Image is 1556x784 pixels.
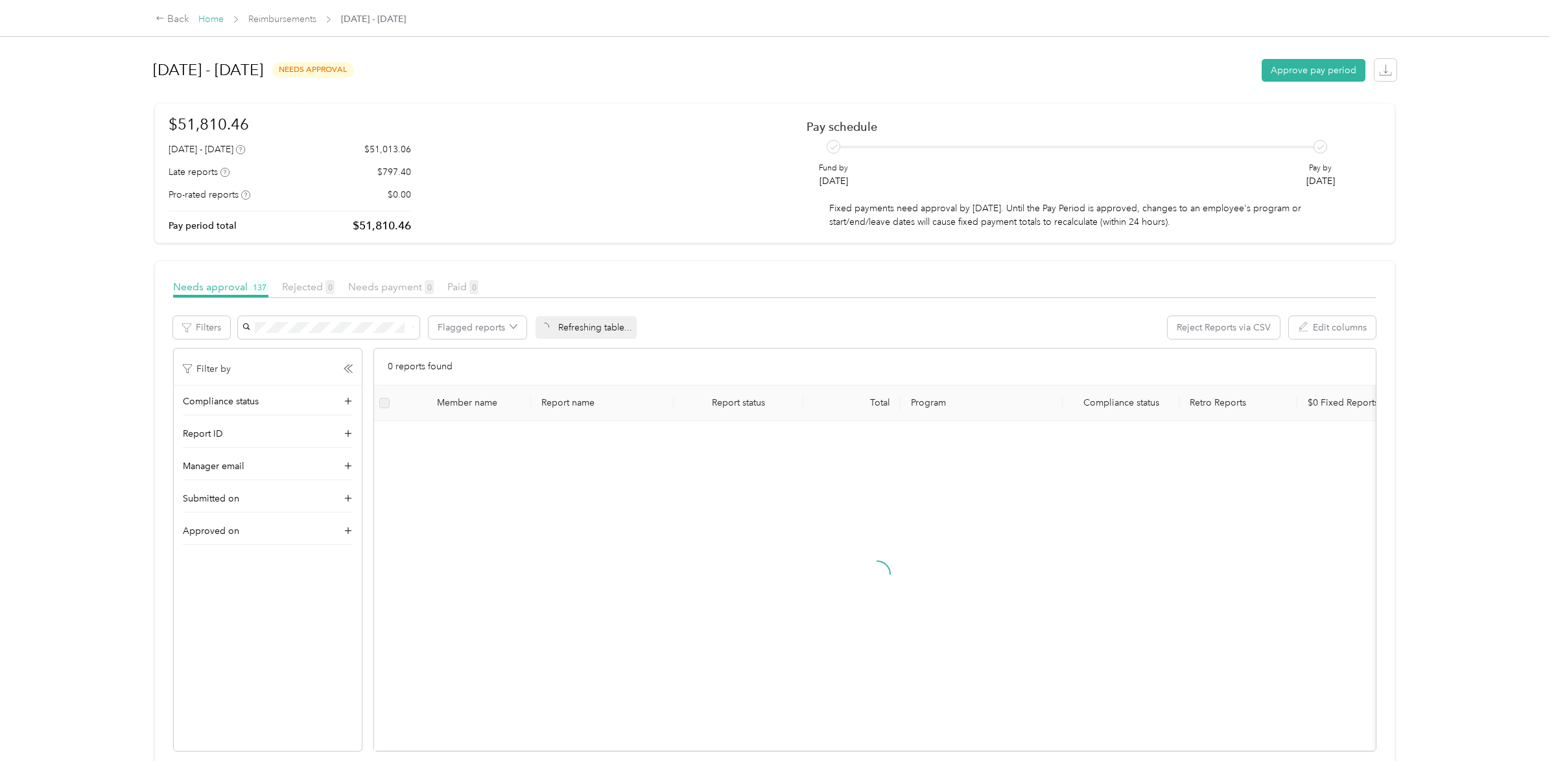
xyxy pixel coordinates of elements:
span: Rejected [282,281,335,293]
div: Total [814,397,890,408]
p: $797.40 [377,165,411,179]
th: Report name [531,386,674,421]
span: Manager email [183,459,244,473]
button: Edit columns [1289,316,1376,339]
button: Approve pay period [1262,59,1365,82]
div: [DATE] - [DATE] [169,143,245,156]
span: 0 [325,280,335,294]
span: needs approval [272,62,354,77]
span: 137 [250,280,268,294]
h2: Pay schedule [807,120,1358,133]
p: Pay by [1306,163,1335,174]
p: $0.00 [388,188,411,202]
p: Fixed payments need approval by [DATE]. Until the Pay Period is approved, changes to an employee'... [829,202,1336,229]
p: [DATE] [819,174,848,188]
span: Approved on [183,524,239,538]
div: 0 reports found [374,349,1375,386]
th: Program [901,386,1063,421]
p: $51,810.46 [353,218,411,234]
div: Late reports [169,165,230,179]
span: [DATE] - [DATE] [341,12,406,26]
div: Pro-rated reports [169,188,250,202]
div: Back [156,12,189,27]
a: Home [198,14,224,25]
span: Needs payment [348,281,434,293]
div: Refreshing table... [536,316,637,339]
p: Fund by [819,163,848,174]
p: [DATE] [1306,174,1335,188]
p: Retro Reports [1190,397,1287,408]
span: Paid [447,281,478,293]
iframe: Everlance-gr Chat Button Frame [1483,711,1556,784]
a: Reimbursements [248,14,316,25]
span: Report status [684,397,793,408]
span: Needs approval [173,281,268,293]
h1: $51,810.46 [169,113,411,135]
p: $51,013.06 [364,143,411,156]
span: Report ID [183,427,223,441]
button: Reject Reports via CSV [1168,316,1280,339]
h1: [DATE] - [DATE] [153,54,263,86]
span: Compliance status [1073,397,1169,408]
p: Filter by [183,362,231,376]
span: 0 [425,280,434,294]
p: Pay period total [169,219,237,233]
th: Member name [395,386,531,421]
div: Member name [437,397,521,408]
span: Submitted on [183,492,239,505]
button: Filters [173,316,230,339]
button: Flagged reports [429,316,526,339]
p: $0 Fixed Reports [1308,397,1405,408]
span: Compliance status [183,395,259,408]
span: 0 [469,280,478,294]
